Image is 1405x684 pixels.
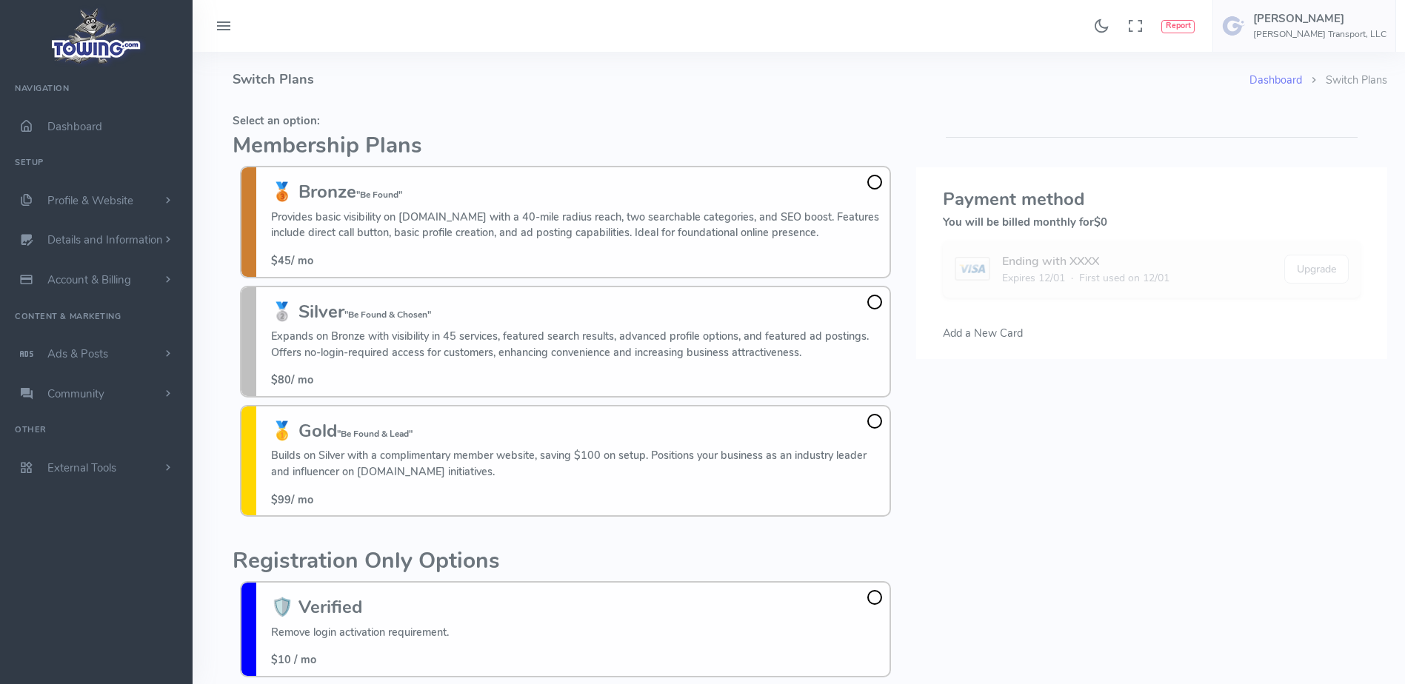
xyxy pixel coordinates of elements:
button: Upgrade [1284,255,1349,284]
a: Dashboard [1249,73,1302,87]
span: Expires 12/01 [1002,270,1065,286]
div: Ending with XXXX [1002,252,1169,270]
small: "Be Found & Lead" [337,428,413,440]
img: user-image [1222,14,1246,38]
h3: 🥇 Gold [271,421,882,440]
p: Expands on Bronze with visibility in 45 services, featured search results, advanced profile optio... [271,329,882,361]
h6: [PERSON_NAME] Transport, LLC [1253,30,1386,39]
span: · [1071,270,1073,286]
span: $0 [1094,215,1107,229]
h5: You will be billed monthly for [943,216,1361,228]
span: Account & Billing [47,272,131,287]
span: / mo [271,372,313,387]
span: Details and Information [47,233,163,248]
h3: 🛡️ Verified [271,597,449,617]
span: Ads & Posts [47,346,108,361]
span: $99 [271,492,291,507]
span: / mo [271,253,313,268]
li: Switch Plans [1302,73,1387,89]
small: "Be Found" [356,189,402,201]
span: Dashboard [47,119,102,134]
span: Community [47,386,104,401]
h3: 🥉 Bronze [271,182,882,201]
span: $80 [271,372,291,387]
h3: 🥈 Silver [271,302,882,321]
img: logo [47,4,147,67]
h3: Payment method [943,190,1361,209]
span: Add a New Card [943,326,1023,341]
span: External Tools [47,460,116,475]
span: First used on 12/01 [1079,270,1169,286]
h5: [PERSON_NAME] [1253,13,1386,24]
p: Remove login activation requirement. [271,625,449,641]
small: "Be Found & Chosen" [344,309,431,321]
p: Provides basic visibility on [DOMAIN_NAME] with a 40-mile radius reach, two searchable categories... [271,209,882,241]
h2: Membership Plans [233,134,898,158]
span: $45 [271,253,291,268]
span: Profile & Website [47,193,133,208]
button: Report [1161,20,1195,33]
p: Builds on Silver with a complimentary member website, saving $100 on setup. Positions your busine... [271,448,882,480]
span: $10 / mo [271,652,316,667]
h4: Switch Plans [233,52,1249,107]
img: card image [955,257,989,281]
h2: Registration Only Options [233,549,898,574]
h5: Select an option: [233,115,898,127]
span: / mo [271,492,313,507]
